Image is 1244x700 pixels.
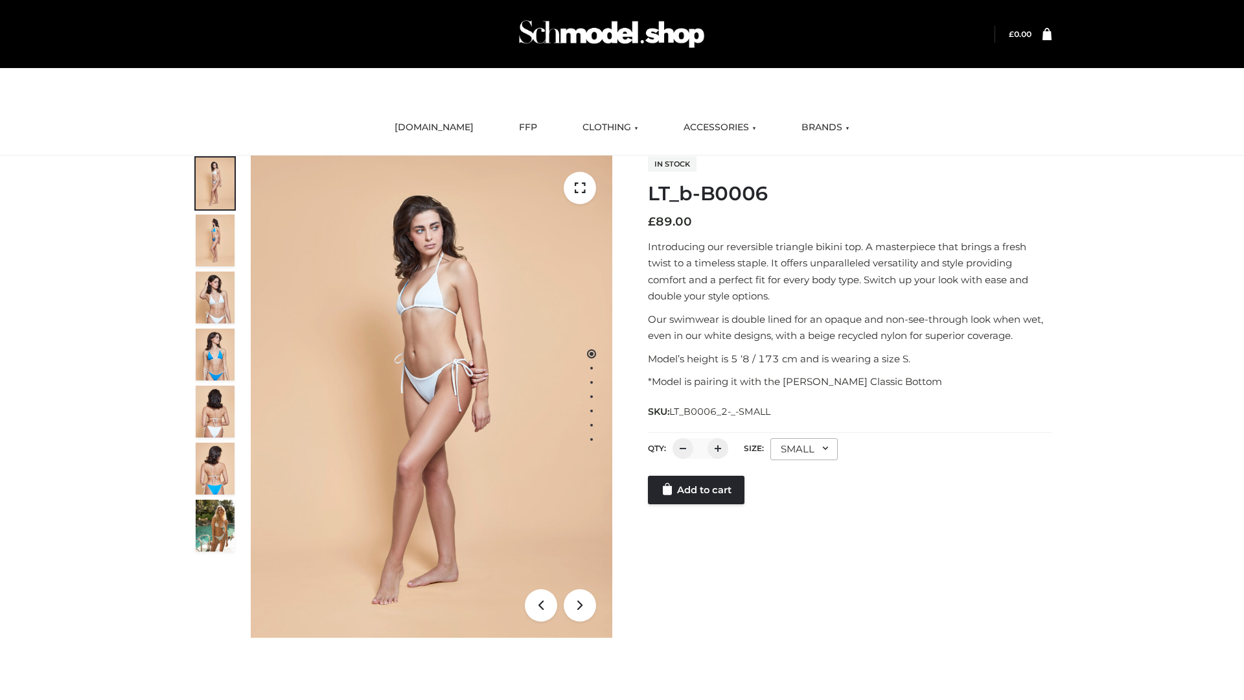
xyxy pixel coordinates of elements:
img: ArielClassicBikiniTop_CloudNine_AzureSky_OW114ECO_1 [251,156,612,638]
p: Our swimwear is double lined for an opaque and non-see-through look when wet, even in our white d... [648,311,1052,344]
div: SMALL [770,438,838,460]
bdi: 0.00 [1009,29,1031,39]
a: ACCESSORIES [674,113,766,142]
img: ArielClassicBikiniTop_CloudNine_AzureSky_OW114ECO_7-scaled.jpg [196,386,235,437]
img: ArielClassicBikiniTop_CloudNine_AzureSky_OW114ECO_1-scaled.jpg [196,157,235,209]
label: Size: [744,443,764,453]
bdi: 89.00 [648,215,692,229]
span: In stock [648,156,697,172]
p: *Model is pairing it with the [PERSON_NAME] Classic Bottom [648,373,1052,390]
label: QTY: [648,443,666,453]
a: £0.00 [1009,29,1031,39]
p: Introducing our reversible triangle bikini top. A masterpiece that brings a fresh twist to a time... [648,239,1052,305]
img: Schmodel Admin 964 [514,8,709,60]
img: ArielClassicBikiniTop_CloudNine_AzureSky_OW114ECO_2-scaled.jpg [196,215,235,266]
img: ArielClassicBikiniTop_CloudNine_AzureSky_OW114ECO_3-scaled.jpg [196,272,235,323]
span: LT_B0006_2-_-SMALL [669,406,770,417]
a: [DOMAIN_NAME] [385,113,483,142]
p: Model’s height is 5 ‘8 / 173 cm and is wearing a size S. [648,351,1052,367]
a: BRANDS [792,113,859,142]
span: SKU: [648,404,772,419]
img: ArielClassicBikiniTop_CloudNine_AzureSky_OW114ECO_8-scaled.jpg [196,443,235,495]
span: £ [648,215,656,229]
span: £ [1009,29,1014,39]
a: Add to cart [648,476,744,504]
img: ArielClassicBikiniTop_CloudNine_AzureSky_OW114ECO_4-scaled.jpg [196,329,235,380]
a: FFP [509,113,547,142]
a: CLOTHING [573,113,648,142]
h1: LT_b-B0006 [648,182,1052,205]
img: Arieltop_CloudNine_AzureSky2.jpg [196,500,235,552]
